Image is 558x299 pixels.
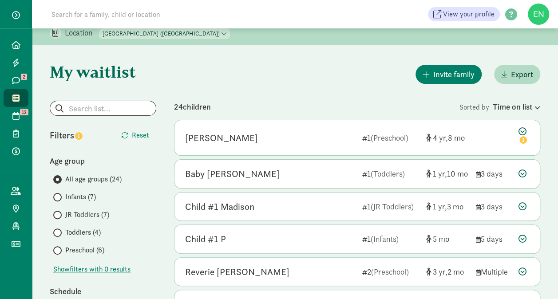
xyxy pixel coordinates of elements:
[4,107,28,125] a: 12
[416,65,482,84] button: Invite family
[433,234,449,244] span: 5
[476,201,511,212] div: 3 days
[46,5,295,23] input: Search for a family, child or location
[426,233,469,245] div: [object Object]
[65,209,109,220] span: JR Toddlers (7)
[426,201,469,212] div: [object Object]
[493,101,540,113] div: Time on list
[362,266,419,278] div: 2
[362,201,419,212] div: 1
[53,264,131,275] button: Showfilters with 0 results
[447,267,464,277] span: 2
[433,169,447,179] span: 1
[476,266,511,278] div: Multiple
[448,133,465,143] span: 8
[433,133,448,143] span: 4
[428,7,500,21] a: View your profile
[371,201,414,212] span: (JR Toddlers)
[65,28,99,38] p: Location
[20,109,28,115] span: 12
[185,232,226,246] div: Child #1 P
[514,256,558,299] iframe: Chat Widget
[174,101,459,113] div: 24 children
[433,267,447,277] span: 3
[65,174,122,185] span: All age groups (24)
[65,227,101,238] span: Toddlers (4)
[433,201,447,212] span: 1
[362,233,419,245] div: 1
[4,71,28,89] a: 2
[50,285,156,297] div: Schedule
[371,169,405,179] span: (Toddlers)
[371,133,408,143] span: (Preschool)
[21,74,27,80] span: 2
[494,65,540,84] button: Export
[362,168,419,180] div: 1
[132,130,149,141] span: Reset
[53,264,131,275] span: Show filters with 0 results
[185,265,289,279] div: Reverie Smith
[114,126,156,144] button: Reset
[459,101,540,113] div: Sorted by
[65,245,104,256] span: Preschool (6)
[185,167,280,181] div: Baby Lam
[476,168,511,180] div: 3 days
[433,68,475,80] span: Invite family
[476,233,511,245] div: 5 days
[426,132,469,144] div: [object Object]
[426,266,469,278] div: [object Object]
[185,131,258,145] div: Sitka Phinney
[362,132,419,144] div: 1
[185,200,254,214] div: Child #1 Madison
[50,63,156,81] h1: My waitlist
[426,168,469,180] div: [object Object]
[447,201,463,212] span: 3
[443,9,495,20] span: View your profile
[511,68,533,80] span: Export
[65,192,96,202] span: Infants (7)
[371,267,409,277] span: (Preschool)
[50,155,156,167] div: Age group
[50,129,103,142] div: Filters
[371,234,399,244] span: (Infants)
[447,169,468,179] span: 10
[50,101,156,115] input: Search list...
